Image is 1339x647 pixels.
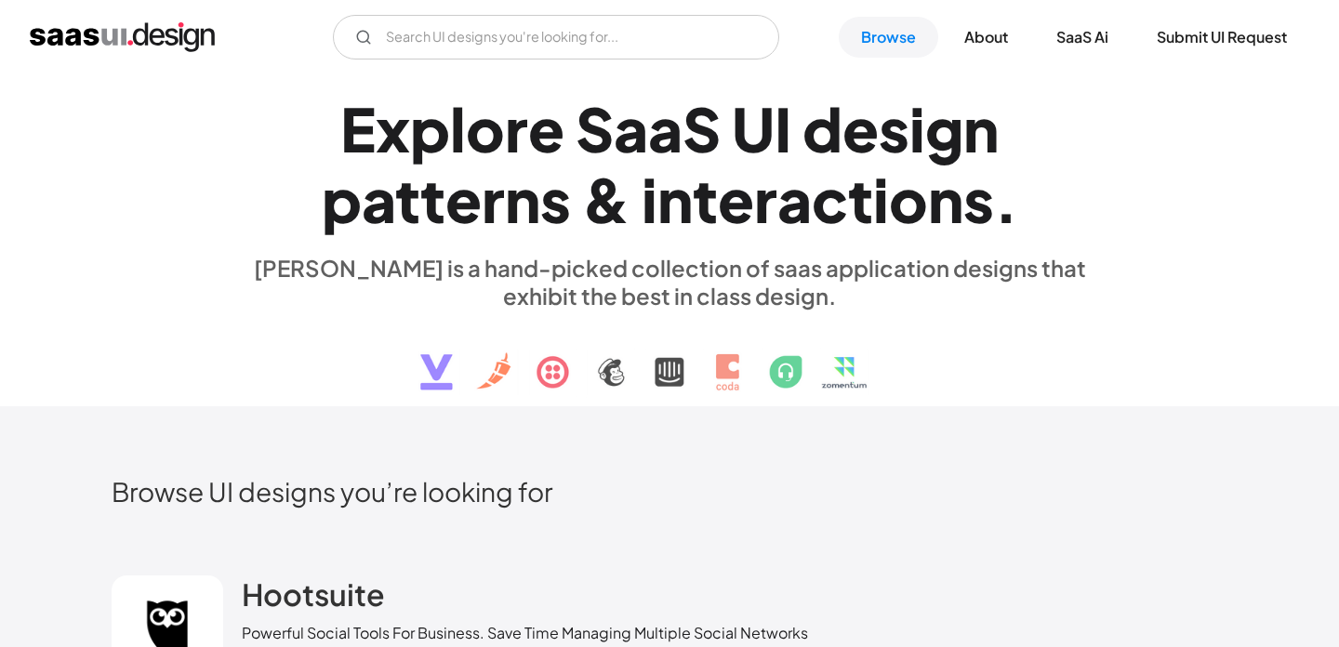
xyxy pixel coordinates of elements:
a: Hootsuite [242,575,385,622]
h2: Browse UI designs you’re looking for [112,475,1227,508]
div: [PERSON_NAME] is a hand-picked collection of saas application designs that exhibit the best in cl... [242,254,1097,310]
h2: Hootsuite [242,575,385,613]
img: text, icon, saas logo [388,310,951,406]
a: About [942,17,1030,58]
h1: Explore SaaS UI design patterns & interactions. [242,93,1097,236]
a: Submit UI Request [1134,17,1309,58]
a: Browse [839,17,938,58]
a: SaaS Ai [1034,17,1131,58]
input: Search UI designs you're looking for... [333,15,779,59]
div: Powerful Social Tools For Business. Save Time Managing Multiple Social Networks [242,622,808,644]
